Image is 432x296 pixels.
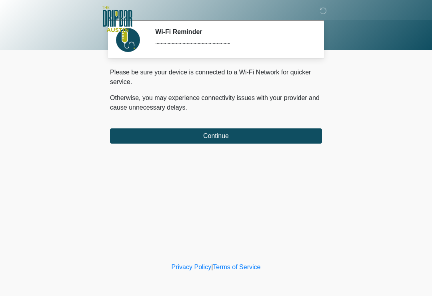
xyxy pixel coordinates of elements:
span: . [186,104,187,111]
a: Privacy Policy [172,264,212,270]
a: Terms of Service [213,264,260,270]
img: The DRIPBaR - Austin The Domain Logo [102,6,132,32]
div: ~~~~~~~~~~~~~~~~~~~~ [155,39,310,48]
img: Agent Avatar [116,28,140,52]
button: Continue [110,128,322,144]
p: Otherwise, you may experience connectivity issues with your provider and cause unnecessary delays [110,93,322,112]
p: Please be sure your device is connected to a Wi-Fi Network for quicker service. [110,68,322,87]
a: | [211,264,213,270]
